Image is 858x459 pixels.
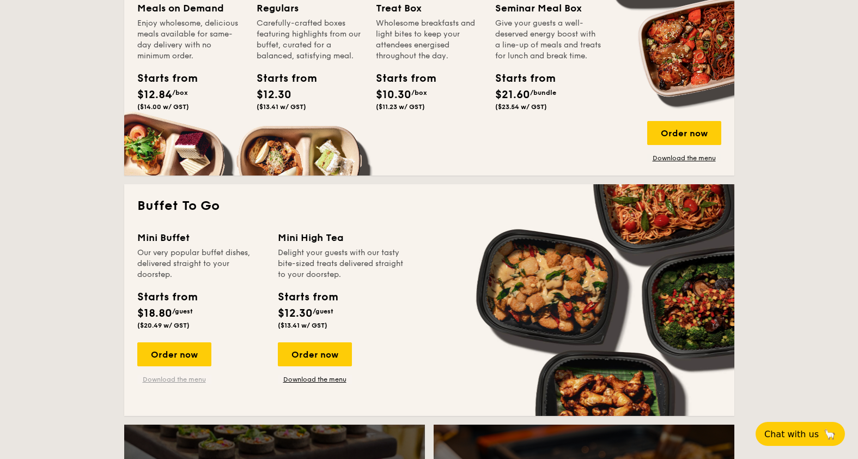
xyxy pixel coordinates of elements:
div: Starts from [376,70,425,87]
span: ($23.54 w/ GST) [495,103,547,111]
div: Order now [278,342,352,366]
span: $18.80 [137,307,172,320]
span: $12.30 [257,88,291,101]
div: Starts from [257,70,306,87]
a: Download the menu [137,375,211,384]
span: $12.84 [137,88,172,101]
button: Chat with us🦙 [756,422,845,446]
a: Download the menu [278,375,352,384]
span: $12.30 [278,307,313,320]
span: ($11.23 w/ GST) [376,103,425,111]
div: Order now [647,121,721,145]
div: Meals on Demand [137,1,244,16]
div: Treat Box [376,1,482,16]
div: Starts from [495,70,544,87]
div: Mini High Tea [278,230,405,245]
div: Wholesome breakfasts and light bites to keep your attendees energised throughout the day. [376,18,482,62]
span: ($14.00 w/ GST) [137,103,189,111]
div: Starts from [137,289,197,305]
div: Our very popular buffet dishes, delivered straight to your doorstep. [137,247,265,280]
h2: Buffet To Go [137,197,721,215]
span: /box [172,89,188,96]
span: Chat with us [764,429,819,439]
span: $10.30 [376,88,411,101]
div: Order now [137,342,211,366]
div: Give your guests a well-deserved energy boost with a line-up of meals and treats for lunch and br... [495,18,601,62]
a: Download the menu [647,154,721,162]
span: ($13.41 w/ GST) [278,322,327,329]
div: Carefully-crafted boxes featuring highlights from our buffet, curated for a balanced, satisfying ... [257,18,363,62]
div: Seminar Meal Box [495,1,601,16]
span: /guest [172,307,193,315]
span: /bundle [530,89,556,96]
span: 🦙 [823,428,836,440]
span: /box [411,89,427,96]
div: Starts from [278,289,337,305]
div: Mini Buffet [137,230,265,245]
span: $21.60 [495,88,530,101]
div: Starts from [137,70,186,87]
div: Regulars [257,1,363,16]
div: Delight your guests with our tasty bite-sized treats delivered straight to your doorstep. [278,247,405,280]
span: ($20.49 w/ GST) [137,322,190,329]
span: ($13.41 w/ GST) [257,103,306,111]
span: /guest [313,307,333,315]
div: Enjoy wholesome, delicious meals available for same-day delivery with no minimum order. [137,18,244,62]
